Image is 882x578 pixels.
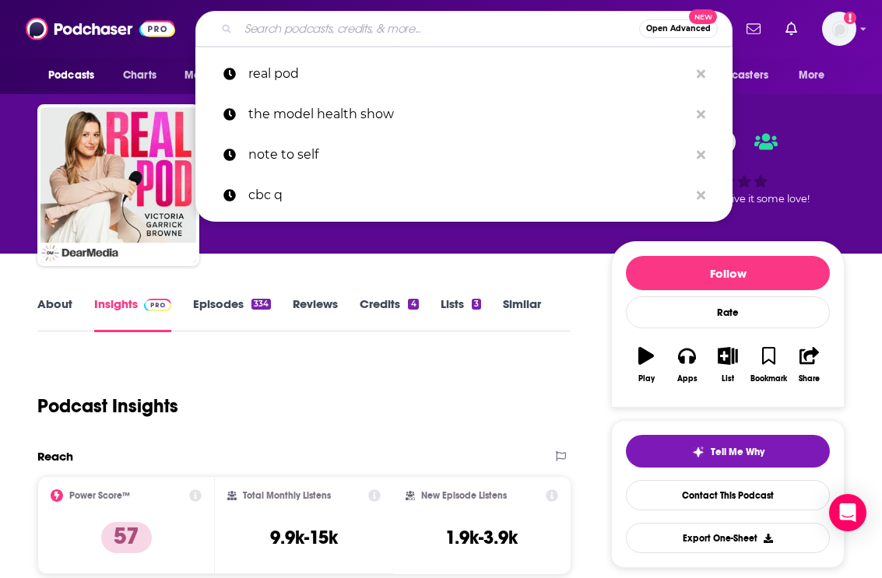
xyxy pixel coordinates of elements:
[844,12,856,24] svg: Add a profile image
[626,523,830,553] button: Export One-Sheet
[248,94,689,135] p: the model health show
[195,54,733,94] a: real pod
[48,65,94,86] span: Podcasts
[421,490,507,501] h2: New Episode Listens
[799,65,825,86] span: More
[113,61,166,90] a: Charts
[37,449,73,464] h2: Reach
[248,135,689,175] p: note to self
[626,337,666,393] button: Play
[408,299,418,310] div: 4
[69,490,130,501] h2: Power Score™
[626,480,830,510] a: Contact This Podcast
[40,107,196,263] img: Real Pod
[195,175,733,215] a: cbc q
[37,394,178,418] h1: Podcast Insights
[251,299,271,310] div: 334
[193,296,271,332] a: Episodes334
[683,61,791,90] button: open menu
[195,11,733,47] div: Search podcasts, credits, & more...
[472,299,481,310] div: 3
[822,12,856,46] img: User Profile
[248,54,689,94] p: real pod
[708,337,748,393] button: List
[37,61,114,90] button: open menu
[270,526,338,549] h3: 9.9k-15k
[639,19,718,38] button: Open AdvancedNew
[184,65,240,86] span: Monitoring
[638,374,655,384] div: Play
[799,374,820,384] div: Share
[748,337,789,393] button: Bookmark
[822,12,856,46] button: Show profile menu
[101,522,152,553] p: 57
[750,374,787,384] div: Bookmark
[677,374,698,384] div: Apps
[789,337,830,393] button: Share
[626,435,830,468] button: tell me why sparkleTell Me Why
[248,175,689,215] p: cbc q
[722,374,734,384] div: List
[94,296,171,332] a: InsightsPodchaser Pro
[788,61,845,90] button: open menu
[441,296,481,332] a: Lists3
[646,25,711,33] span: Open Advanced
[243,490,331,501] h2: Total Monthly Listens
[195,94,733,135] a: the model health show
[144,299,171,311] img: Podchaser Pro
[360,296,418,332] a: Credits4
[195,135,733,175] a: note to self
[692,446,705,458] img: tell me why sparkle
[26,14,175,44] img: Podchaser - Follow, Share and Rate Podcasts
[829,494,866,531] div: Open Intercom Messenger
[689,9,717,24] span: New
[123,65,156,86] span: Charts
[740,16,767,42] a: Show notifications dropdown
[503,296,541,332] a: Similar
[779,16,803,42] a: Show notifications dropdown
[822,12,856,46] span: Logged in as alignPR
[626,256,830,290] button: Follow
[666,337,707,393] button: Apps
[174,61,260,90] button: open menu
[445,526,518,549] h3: 1.9k-3.9k
[626,296,830,328] div: Rate
[238,16,639,41] input: Search podcasts, credits, & more...
[37,296,72,332] a: About
[711,446,764,458] span: Tell Me Why
[293,296,338,332] a: Reviews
